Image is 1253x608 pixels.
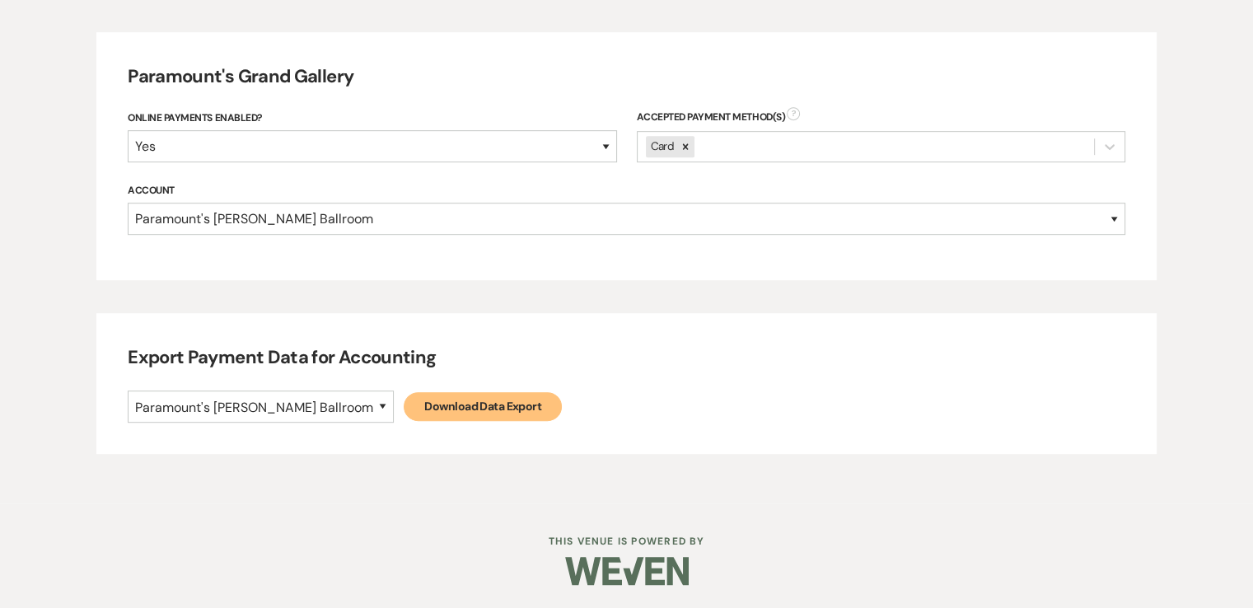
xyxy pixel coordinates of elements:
[404,392,562,421] a: Download Data Export
[128,64,1125,90] h4: Paramount's Grand Gallery
[646,136,676,157] div: Card
[787,107,800,120] span: ?
[637,110,1125,124] div: Accepted Payment Method(s)
[128,345,1125,371] h4: Export Payment Data for Accounting
[128,182,1125,200] label: Account
[128,110,616,128] label: Online Payments Enabled?
[565,542,689,600] img: Weven Logo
